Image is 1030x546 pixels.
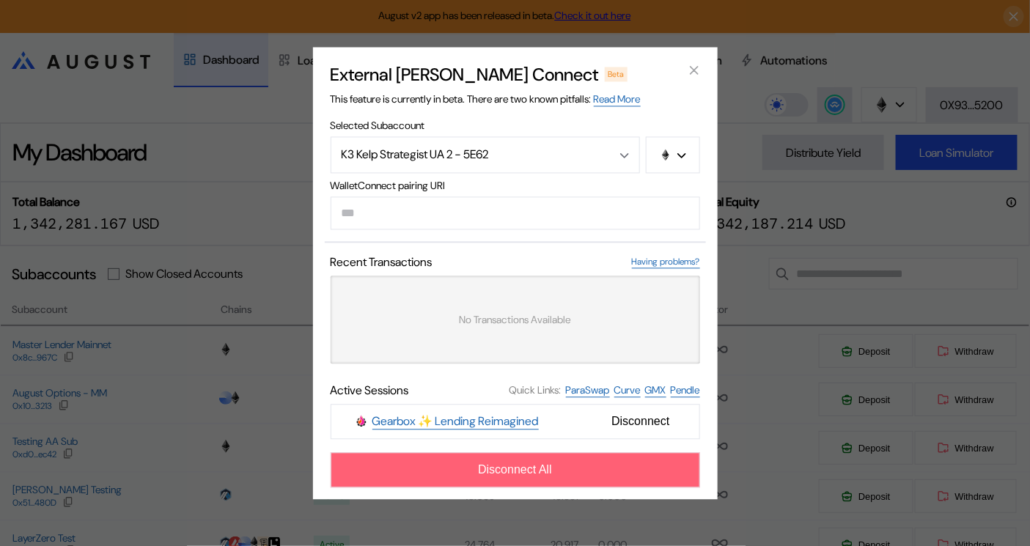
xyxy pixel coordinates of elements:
a: GMX [645,383,666,397]
img: chain logo [660,149,672,161]
a: ParaSwap [566,383,610,397]
span: Disconnect [606,409,675,434]
span: Disconnect All [478,463,552,476]
span: Recent Transactions [331,254,433,270]
a: Gearbox ✨ Lending Reimagined [372,413,539,429]
div: K3 Kelp Strategist UA 2 - 5E62 [342,147,597,163]
h2: External [PERSON_NAME] Connect [331,63,599,86]
button: Gearbox ✨ Lending ReimaginedGearbox ✨ Lending ReimaginedDisconnect [331,404,700,439]
a: Curve [614,383,641,397]
span: Active Sessions [331,383,409,398]
button: close modal [683,59,706,82]
a: Pendle [671,383,700,397]
span: WalletConnect pairing URI [331,179,700,192]
span: Quick Links: [510,384,562,397]
a: Read More [594,92,641,106]
button: Open menu [331,136,640,173]
span: No Transactions Available [460,313,571,326]
span: Selected Subaccount [331,119,700,132]
button: chain logo [646,136,700,173]
span: This feature is currently in beta. There are two known pitfalls: [331,92,641,106]
div: Beta [605,67,628,81]
a: Having problems? [632,256,700,268]
button: Disconnect All [331,452,700,487]
img: Gearbox ✨ Lending Reimagined [355,415,368,428]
